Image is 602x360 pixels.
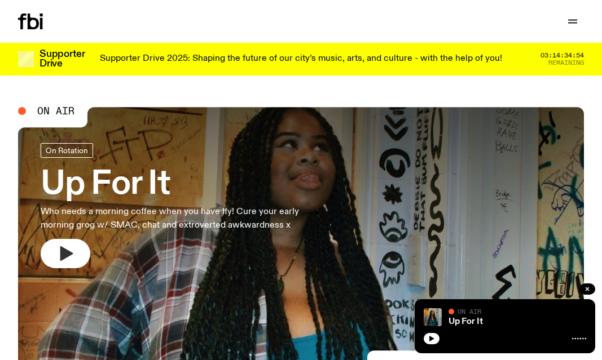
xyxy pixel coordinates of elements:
[41,143,93,158] a: On Rotation
[100,54,502,64] p: Supporter Drive 2025: Shaping the future of our city’s music, arts, and culture - with the help o...
[458,308,481,315] span: On Air
[424,308,442,326] img: Ify - a Brown Skin girl with black braided twists, looking up to the side with her tongue stickin...
[41,169,329,201] h3: Up For It
[37,106,74,116] span: On Air
[41,143,329,268] a: Up For ItWho needs a morning coffee when you have Ify! Cure your early morning grog w/ SMAC, chat...
[548,60,584,66] span: Remaining
[541,52,584,59] span: 03:14:34:54
[39,50,85,69] h3: Supporter Drive
[449,317,483,326] a: Up For It
[41,205,329,232] p: Who needs a morning coffee when you have Ify! Cure your early morning grog w/ SMAC, chat and extr...
[46,146,88,154] span: On Rotation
